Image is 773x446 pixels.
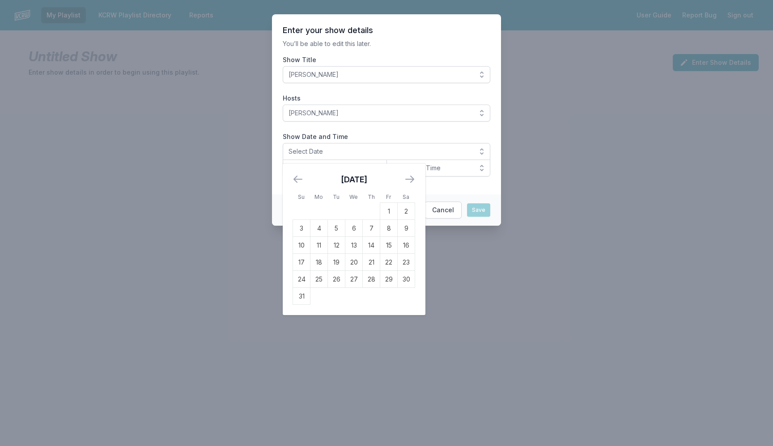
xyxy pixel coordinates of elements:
[283,164,425,315] div: Calendar
[386,160,491,177] button: Select End Time
[380,254,398,271] td: Friday, August 22, 2025
[283,39,490,48] p: You’ll be able to edit this later.
[293,288,310,305] td: Sunday, August 31, 2025
[289,109,472,118] span: [PERSON_NAME]
[283,132,348,141] legend: Show Date and Time
[398,254,415,271] td: Saturday, August 23, 2025
[293,174,303,185] button: Move backward to switch to the previous month.
[345,237,363,254] td: Wednesday, August 13, 2025
[289,70,472,79] span: [PERSON_NAME]
[328,220,345,237] td: Tuesday, August 5, 2025
[298,194,305,200] small: Su
[467,203,490,217] button: Save
[349,194,358,200] small: We
[293,220,310,237] td: Sunday, August 3, 2025
[310,237,328,254] td: Monday, August 11, 2025
[363,271,380,288] td: Thursday, August 28, 2025
[283,143,490,160] button: Select Date
[392,164,472,173] span: Select End Time
[380,271,398,288] td: Friday, August 29, 2025
[328,237,345,254] td: Tuesday, August 12, 2025
[283,160,387,177] button: Select Start Time
[289,147,472,156] span: Select Date
[283,105,490,122] button: [PERSON_NAME]
[310,220,328,237] td: Monday, August 4, 2025
[345,254,363,271] td: Wednesday, August 20, 2025
[363,237,380,254] td: Thursday, August 14, 2025
[314,194,323,200] small: Mo
[380,237,398,254] td: Friday, August 15, 2025
[333,194,340,200] small: Tu
[283,25,490,36] header: Enter your show details
[398,203,415,220] td: Saturday, August 2, 2025
[363,220,380,237] td: Thursday, August 7, 2025
[404,174,415,185] button: Move forward to switch to the next month.
[398,271,415,288] td: Saturday, August 30, 2025
[398,220,415,237] td: Saturday, August 9, 2025
[380,203,398,220] td: Friday, August 1, 2025
[293,237,310,254] td: Sunday, August 10, 2025
[293,254,310,271] td: Sunday, August 17, 2025
[283,66,490,83] button: [PERSON_NAME]
[380,220,398,237] td: Friday, August 8, 2025
[328,271,345,288] td: Tuesday, August 26, 2025
[368,194,375,200] small: Th
[341,175,367,184] strong: [DATE]
[398,237,415,254] td: Saturday, August 16, 2025
[363,254,380,271] td: Thursday, August 21, 2025
[403,194,409,200] small: Sa
[310,254,328,271] td: Monday, August 18, 2025
[328,254,345,271] td: Tuesday, August 19, 2025
[345,220,363,237] td: Wednesday, August 6, 2025
[386,194,391,200] small: Fr
[283,94,490,103] label: Hosts
[293,271,310,288] td: Sunday, August 24, 2025
[283,55,490,64] label: Show Title
[345,271,363,288] td: Wednesday, August 27, 2025
[310,271,328,288] td: Monday, August 25, 2025
[425,202,462,219] button: Cancel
